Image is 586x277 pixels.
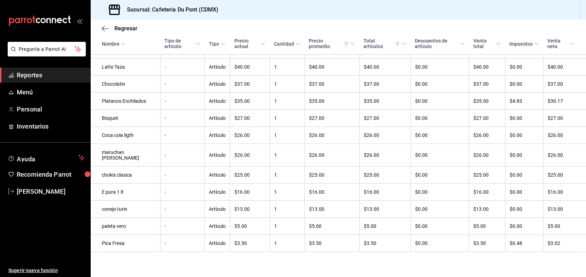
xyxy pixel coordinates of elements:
div: Venta total [473,38,495,49]
td: $37.00 [469,76,505,93]
td: $0.00 [505,144,543,167]
span: Regresar [114,25,137,32]
td: $25.00 [230,167,270,184]
td: 1 [270,218,305,235]
td: $25.00 [305,167,359,184]
td: $40.00 [469,59,505,76]
td: $3.50 [305,235,359,252]
td: - [160,76,204,93]
td: paleta vero [91,218,160,235]
td: Artículo [205,93,230,110]
td: - [160,110,204,127]
button: Pregunta a Parrot AI [8,42,86,56]
td: $3.02 [543,235,586,252]
td: $35.00 [359,93,411,110]
td: $40.00 [305,59,359,76]
td: $35.00 [230,93,270,110]
td: $13.00 [359,201,411,218]
td: Artículo [205,184,230,201]
td: $3.50 [359,235,411,252]
span: Inventarios [17,122,85,131]
h3: Sucursal: Cafeteria Du Pont (CDMX) [121,6,218,14]
td: $5.00 [359,218,411,235]
td: - [160,235,204,252]
td: $27.00 [543,110,586,127]
td: $40.00 [359,59,411,76]
div: Precio promedio [309,38,349,49]
td: $26.00 [359,127,411,144]
span: Personal [17,105,85,114]
td: - [160,167,204,184]
td: $35.00 [305,93,359,110]
td: $5.00 [543,218,586,235]
td: Chocolatin [91,76,160,93]
td: Artículo [205,59,230,76]
svg: Precio promedio = Total artículos / cantidad [344,41,349,46]
td: Coca cola ligth [91,127,160,144]
td: Artículo [205,144,230,167]
a: Pregunta a Parrot AI [5,51,86,58]
td: $16.00 [359,184,411,201]
td: $0.00 [505,59,543,76]
div: Descuentos de artículo [415,38,459,49]
td: 1 [270,235,305,252]
td: $30.17 [543,93,586,110]
td: $13.00 [469,201,505,218]
td: $0.00 [505,201,543,218]
td: $27.00 [359,110,411,127]
td: $25.00 [469,167,505,184]
span: Venta total [473,38,501,49]
td: 1 [270,127,305,144]
td: $0.00 [505,184,543,201]
td: $26.00 [230,127,270,144]
span: Nombre [102,41,126,47]
td: $0.00 [411,218,469,235]
td: $35.00 [469,93,505,110]
td: $3.50 [469,235,505,252]
div: Total artículos [363,38,400,49]
td: $27.00 [469,110,505,127]
span: Menú [17,87,85,97]
td: $0.00 [411,235,469,252]
td: conejo turin [91,201,160,218]
td: $25.00 [359,167,411,184]
div: Precio actual [234,38,260,49]
span: Total artículos [363,38,406,49]
span: Precio actual [234,38,266,49]
span: Precio promedio [309,38,355,49]
span: Pregunta a Parrot AI [19,46,75,53]
td: $0.00 [411,167,469,184]
td: 1 [270,110,305,127]
td: - [160,144,204,167]
span: Recomienda Parrot [17,170,85,179]
td: $5.00 [469,218,505,235]
td: - [160,201,204,218]
td: E pura 1 lt [91,184,160,201]
td: Artículo [205,201,230,218]
span: Tipo de artículo [164,38,200,49]
button: open_drawer_menu [77,18,82,24]
td: $13.00 [543,201,586,218]
td: $13.00 [230,201,270,218]
td: - [160,184,204,201]
div: Nombre [102,41,120,47]
td: Latte Taza [91,59,160,76]
td: $37.00 [305,76,359,93]
td: $26.00 [543,127,586,144]
td: Artículo [205,218,230,235]
td: $16.00 [230,184,270,201]
td: $0.00 [505,167,543,184]
td: $0.00 [411,93,469,110]
td: $0.00 [411,127,469,144]
span: Ayuda [17,154,76,162]
td: Platanos Enchilados [91,93,160,110]
td: $27.00 [230,110,270,127]
td: $37.00 [230,76,270,93]
span: [PERSON_NAME] [17,187,85,196]
td: $37.00 [543,76,586,93]
td: 1 [270,76,305,93]
div: Venta neta [547,38,569,49]
td: - [160,59,204,76]
td: $0.00 [411,184,469,201]
td: Artículo [205,235,230,252]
